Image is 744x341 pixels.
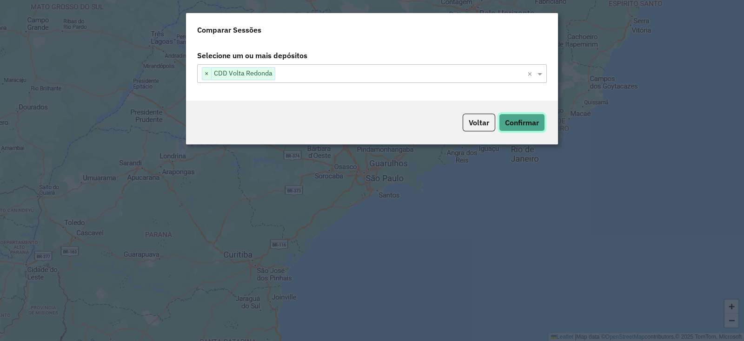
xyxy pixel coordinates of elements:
[212,68,275,79] span: CDD Volta Redonda
[527,68,535,79] span: Clear all
[197,24,261,35] h4: Comparar Sessões
[463,114,495,131] button: Voltar
[192,47,552,64] label: Selecione um ou mais depósitos
[202,68,212,79] span: ×
[499,114,545,131] button: Confirmar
